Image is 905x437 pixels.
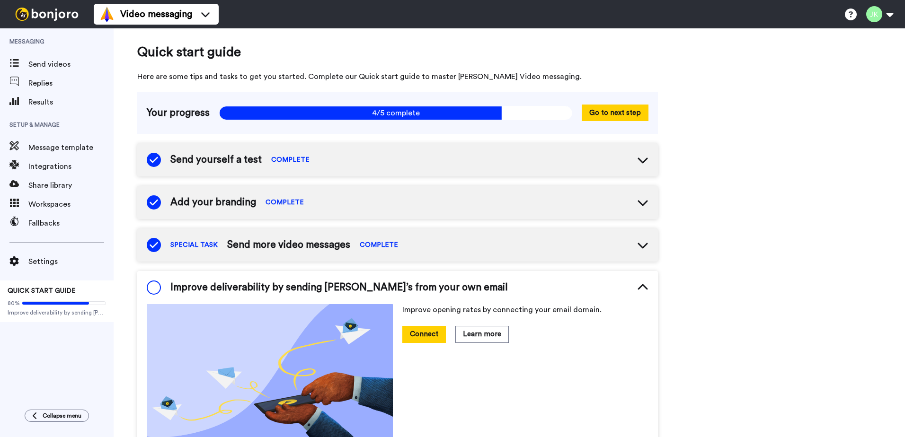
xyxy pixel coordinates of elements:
span: QUICK START GUIDE [8,288,76,294]
button: Learn more [455,326,509,342]
span: Message template [28,142,114,153]
span: COMPLETE [271,155,310,165]
span: Video messaging [120,8,192,21]
span: Quick start guide [137,43,658,61]
span: Improve deliverability by sending [PERSON_NAME]’s from your own email [8,309,106,316]
span: Settings [28,256,114,267]
span: Send yourself a test [170,153,262,167]
button: Connect [402,326,446,342]
span: Here are some tips and tasks to get you started. Complete our Quick start guide to master [PERSON... [137,71,658,82]
span: Fallbacks [28,218,114,229]
span: Share library [28,180,114,191]
button: Go to next step [582,105,648,121]
button: Collapse menu [25,410,89,422]
span: Integrations [28,161,114,172]
span: Send more video messages [227,238,350,252]
p: Improve opening rates by connecting your email domain. [402,304,648,315]
span: Add your branding [170,195,256,210]
img: bj-logo-header-white.svg [11,8,82,21]
span: Collapse menu [43,412,81,420]
span: COMPLETE [360,240,398,250]
img: vm-color.svg [99,7,115,22]
span: 80% [8,299,20,307]
span: Replies [28,78,114,89]
span: Your progress [147,106,210,120]
span: Workspaces [28,199,114,210]
span: Send videos [28,59,114,70]
span: 4/5 complete [219,106,572,120]
span: COMPLETE [266,198,304,207]
span: Improve deliverability by sending [PERSON_NAME]’s from your own email [170,280,508,295]
span: Results [28,96,114,108]
span: SPECIAL TASK [170,240,218,250]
